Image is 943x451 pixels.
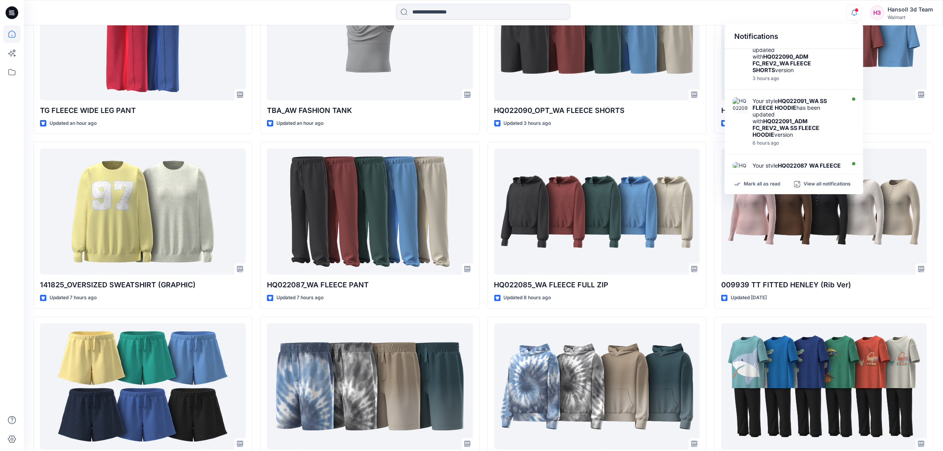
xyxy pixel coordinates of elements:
[752,97,844,138] div: Your style has been updated with version
[50,294,97,302] p: Updated 7 hours ago
[267,105,472,116] p: TBA_AW FASHION TANK
[494,323,700,449] a: HQTBA_WA POPOVER HOODIE
[50,119,97,128] p: Updated an hour ago
[888,5,933,14] div: Hansoll 3d Team
[888,14,933,20] div: Walmart
[752,53,811,73] strong: HQ022090_ADM FC_REV2_WA FLEECE SHORTS
[504,294,551,302] p: Updated 8 hours ago
[40,105,246,116] p: TG FLEECE WIDE LEG PANT
[494,105,700,116] p: HQ022090_OPT_WA FLEECE SHORTS
[752,162,844,189] div: Your style has been updated with version
[721,149,927,275] a: 009939 TT FITTED HENLEY (Rib Ver)
[267,149,472,275] a: HQ022087_WA FLEECE PANT
[721,323,927,449] a: HQTBA_TB SS TEE
[721,279,927,290] p: 009939 TT FITTED HENLEY (Rib Ver)
[731,294,767,302] p: Updated [DATE]
[267,279,472,290] p: HQ022087_WA FLEECE PANT
[494,149,700,275] a: HQ022085_WA FLEECE FULL ZIP
[725,25,863,49] div: Notifications
[40,323,246,449] a: TBA WN FLEECE SHORTS
[870,6,884,20] div: H3
[752,118,819,138] strong: HQ022091_ADM FC_REV2_WA SS FLEECE HOODIE
[752,33,844,73] div: Your style has been updated with version
[733,162,749,178] img: HQ022087_ADM FC_REV_WA FLEECE JOGGER
[276,119,324,128] p: Updated an hour ago
[752,76,844,81] div: Monday, August 11, 2025 05:30
[267,323,472,449] a: HQ022090_WA FLEECE SHORTS
[752,140,844,146] div: Monday, August 11, 2025 02:21
[744,181,780,188] p: Mark all as read
[276,294,324,302] p: Updated 7 hours ago
[752,162,841,176] strong: HQ022087_WA FLEECE PANT
[40,279,246,290] p: 141825_OVERSIZED SWEATSHIRT (GRAPHIC)
[733,97,749,113] img: HQ022091_ADM FC_REV2_WA SS FLEECE HOODIE
[721,105,927,116] p: HQ022091_WA SS FLEECE HOODIE
[804,181,851,188] p: View all notifications
[40,149,246,275] a: 141825_OVERSIZED SWEATSHIRT (GRAPHIC)
[504,119,551,128] p: Updated 3 hours ago
[752,97,827,111] strong: HQ022091_WA SS FLEECE HOODIE
[494,279,700,290] p: HQ022085_WA FLEECE FULL ZIP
